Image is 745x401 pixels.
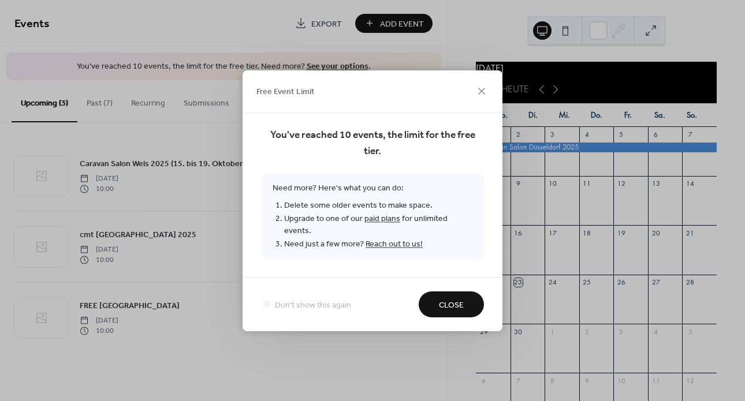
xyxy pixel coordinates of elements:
span: Don't show this again [275,299,351,311]
span: You've reached 10 events, the limit for the free tier. [261,127,484,159]
button: Close [419,291,484,317]
li: Upgrade to one of our for unlimited events. [284,212,472,237]
a: paid plans [364,211,400,226]
span: Need more? Here's what you can do: [261,173,484,259]
span: Free Event Limit [256,86,315,98]
span: Close [439,299,464,311]
li: Need just a few more? [284,237,472,250]
li: Delete some older events to make space. [284,198,472,212]
a: Reach out to us! [366,236,423,252]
